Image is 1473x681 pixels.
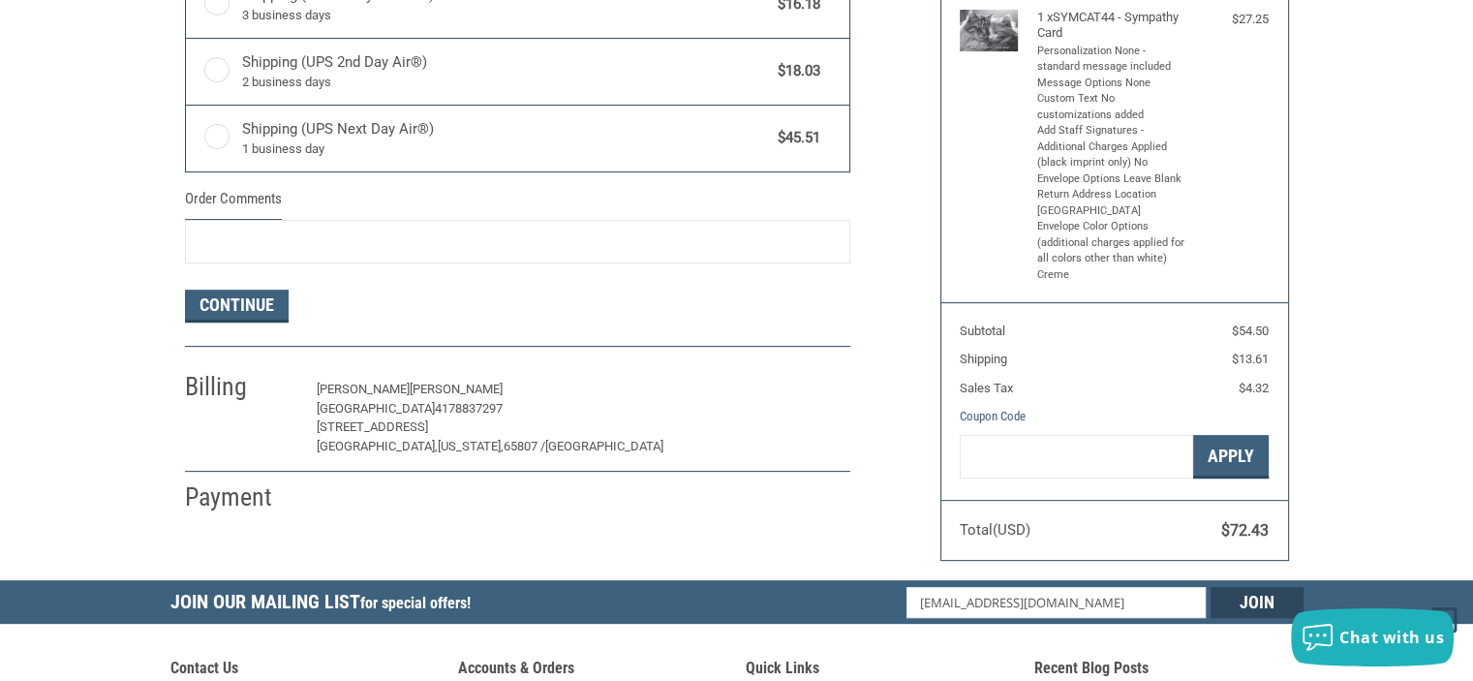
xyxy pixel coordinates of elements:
[1037,219,1187,283] li: Envelope Color Options (additional charges applied for all colors other than white) Creme
[960,435,1193,479] input: Gift Certificate or Coupon Code
[1193,435,1269,479] button: Apply
[1037,91,1187,123] li: Custom Text No customizations added
[1191,10,1269,29] div: $27.25
[960,521,1030,539] span: Total (USD)
[960,409,1026,423] a: Coupon Code
[242,6,769,25] span: 3 business days
[242,73,769,92] span: 2 business days
[1037,187,1187,219] li: Return Address Location [GEOGRAPHIC_DATA]
[545,439,663,453] span: [GEOGRAPHIC_DATA]
[1291,608,1454,666] button: Chat with us
[360,594,471,612] span: for special offers!
[769,60,821,82] span: $18.03
[185,481,298,513] h2: Payment
[1239,381,1269,395] span: $4.32
[1037,44,1187,76] li: Personalization None - standard message included
[1221,521,1269,540] span: $72.43
[1232,324,1269,338] span: $54.50
[1037,76,1187,92] li: Message Options None
[438,439,504,453] span: [US_STATE],
[906,587,1206,618] input: Email
[1211,587,1304,618] input: Join
[1339,627,1444,648] span: Chat with us
[242,118,769,159] span: Shipping (UPS Next Day Air®)
[410,382,503,396] span: [PERSON_NAME]
[317,382,410,396] span: [PERSON_NAME]
[185,290,289,323] button: Continue
[317,401,435,416] span: [GEOGRAPHIC_DATA]
[1037,10,1187,42] h4: 1 x SYMCAT44 - Sympathy Card
[960,352,1007,366] span: Shipping
[242,51,769,92] span: Shipping (UPS 2nd Day Air®)
[960,324,1005,338] span: Subtotal
[788,375,850,405] button: Edit
[960,381,1013,395] span: Sales Tax
[504,439,545,453] span: 65807 /
[317,419,428,434] span: [STREET_ADDRESS]
[769,127,821,149] span: $45.51
[185,188,282,220] legend: Order Comments
[1037,171,1187,188] li: Envelope Options Leave Blank
[317,439,438,453] span: [GEOGRAPHIC_DATA],
[170,580,480,630] h5: Join Our Mailing List
[435,401,503,416] span: 4178837297
[1232,352,1269,366] span: $13.61
[1037,123,1187,171] li: Add Staff Signatures - Additional Charges Applied (black imprint only) No
[185,371,298,403] h2: Billing
[242,139,769,159] span: 1 business day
